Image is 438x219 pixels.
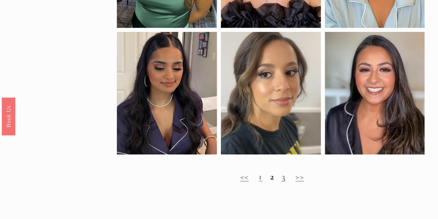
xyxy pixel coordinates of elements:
a: Book Us [2,97,15,135]
a: << [240,171,249,182]
strong: 2 [270,171,274,182]
a: 3 [282,171,285,182]
a: >> [295,171,304,182]
a: 1 [259,171,263,182]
